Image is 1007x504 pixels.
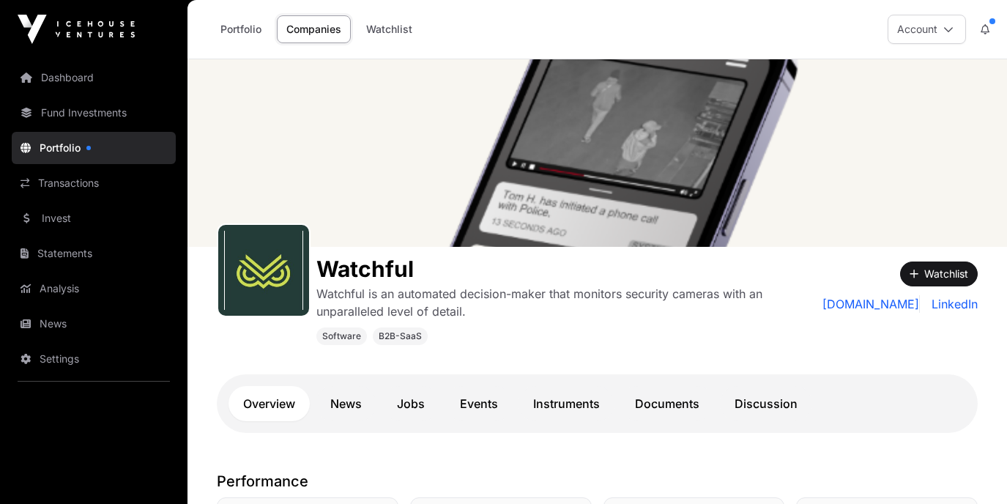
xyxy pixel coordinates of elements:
[357,15,422,43] a: Watchlist
[620,386,714,421] a: Documents
[519,386,614,421] a: Instruments
[720,386,812,421] a: Discussion
[900,262,978,286] button: Watchlist
[382,386,439,421] a: Jobs
[926,295,978,313] a: LinkedIn
[217,471,978,492] p: Performance
[316,256,787,282] h1: Watchful
[12,237,176,270] a: Statements
[187,59,1007,247] img: Watchful
[12,308,176,340] a: News
[12,132,176,164] a: Portfolio
[322,330,361,342] span: Software
[12,343,176,375] a: Settings
[888,15,966,44] button: Account
[12,202,176,234] a: Invest
[445,386,513,421] a: Events
[12,97,176,129] a: Fund Investments
[316,386,376,421] a: News
[934,434,1007,504] iframe: Chat Widget
[18,15,135,44] img: Icehouse Ventures Logo
[822,295,920,313] a: [DOMAIN_NAME]
[211,15,271,43] a: Portfolio
[316,285,787,320] p: Watchful is an automated decision-maker that monitors security cameras with an unparalleled level...
[12,167,176,199] a: Transactions
[379,330,422,342] span: B2B-SaaS
[228,386,966,421] nav: Tabs
[228,386,310,421] a: Overview
[224,231,303,310] img: watchful_ai_logo.jpeg
[12,273,176,305] a: Analysis
[277,15,351,43] a: Companies
[12,62,176,94] a: Dashboard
